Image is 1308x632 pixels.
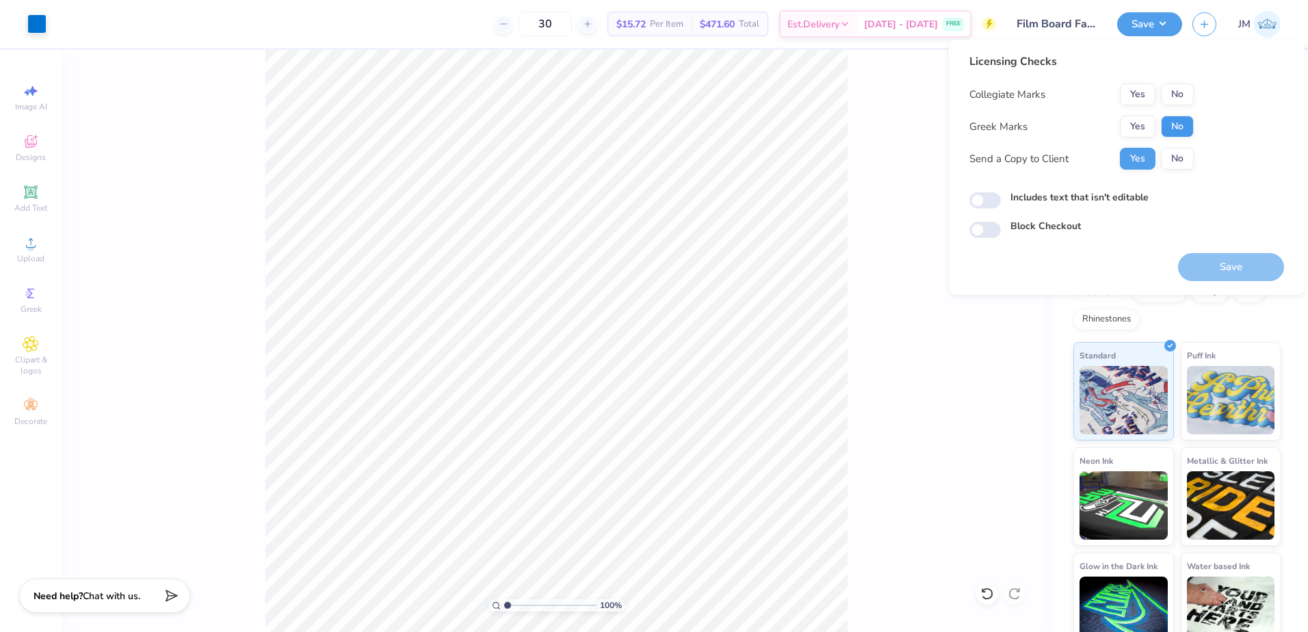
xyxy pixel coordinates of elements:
[650,17,683,31] span: Per Item
[1120,148,1155,170] button: Yes
[1080,348,1116,363] span: Standard
[14,416,47,427] span: Decorate
[969,53,1194,70] div: Licensing Checks
[946,19,960,29] span: FREE
[787,17,839,31] span: Est. Delivery
[1187,559,1250,573] span: Water based Ink
[1073,309,1140,330] div: Rhinestones
[1161,83,1194,105] button: No
[1238,11,1281,38] a: JM
[1238,16,1251,32] span: JM
[1117,12,1182,36] button: Save
[15,101,47,112] span: Image AI
[969,151,1069,167] div: Send a Copy to Client
[7,354,55,376] span: Clipart & logos
[1080,471,1168,540] img: Neon Ink
[1161,148,1194,170] button: No
[600,599,622,611] span: 100 %
[1254,11,1281,38] img: Joshua Malaki
[1010,190,1149,205] label: Includes text that isn't editable
[1161,116,1194,137] button: No
[1187,366,1275,434] img: Puff Ink
[1187,348,1216,363] span: Puff Ink
[1010,219,1081,233] label: Block Checkout
[83,590,140,603] span: Chat with us.
[21,304,42,315] span: Greek
[1187,453,1268,468] span: Metallic & Glitter Ink
[519,12,572,36] input: – –
[969,119,1028,135] div: Greek Marks
[1080,559,1157,573] span: Glow in the Dark Ink
[16,152,46,163] span: Designs
[1187,471,1275,540] img: Metallic & Glitter Ink
[17,253,44,264] span: Upload
[616,17,646,31] span: $15.72
[14,202,47,213] span: Add Text
[739,17,759,31] span: Total
[1120,83,1155,105] button: Yes
[1120,116,1155,137] button: Yes
[1006,10,1107,38] input: Untitled Design
[969,87,1045,103] div: Collegiate Marks
[864,17,938,31] span: [DATE] - [DATE]
[700,17,735,31] span: $471.60
[1080,366,1168,434] img: Standard
[34,590,83,603] strong: Need help?
[1080,453,1113,468] span: Neon Ink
